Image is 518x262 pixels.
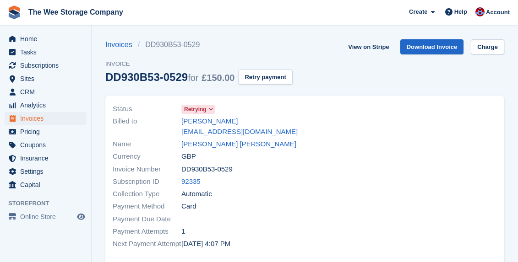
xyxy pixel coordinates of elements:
[105,39,138,50] a: Invoices
[76,211,87,222] a: Preview store
[8,199,91,208] span: Storefront
[5,139,87,151] a: menu
[181,226,185,237] span: 1
[113,226,181,237] span: Payment Attempts
[105,59,293,69] span: Invoice
[113,201,181,212] span: Payment Method
[5,152,87,165] a: menu
[20,86,75,98] span: CRM
[20,46,75,59] span: Tasks
[184,105,207,113] span: Retrying
[20,178,75,191] span: Capital
[202,73,234,83] span: £150.00
[5,46,87,59] a: menu
[5,72,87,85] a: menu
[181,151,196,162] span: GBP
[5,86,87,98] a: menu
[5,125,87,138] a: menu
[5,112,87,125] a: menu
[471,39,504,54] a: Charge
[20,125,75,138] span: Pricing
[181,139,296,150] a: [PERSON_NAME] [PERSON_NAME]
[20,112,75,125] span: Invoices
[181,201,196,212] span: Card
[113,164,181,175] span: Invoice Number
[188,73,198,83] span: for
[5,178,87,191] a: menu
[20,165,75,178] span: Settings
[238,70,292,85] button: Retry payment
[409,7,427,16] span: Create
[113,214,181,225] span: Payment Due Date
[5,99,87,112] a: menu
[113,139,181,150] span: Name
[475,7,485,16] img: Scott Ritchie
[181,164,233,175] span: DD930B53-0529
[20,210,75,223] span: Online Store
[113,116,181,137] span: Billed to
[5,165,87,178] a: menu
[113,151,181,162] span: Currency
[105,39,293,50] nav: breadcrumbs
[454,7,467,16] span: Help
[181,176,201,187] a: 92335
[7,5,21,19] img: stora-icon-8386f47178a22dfd0bd8f6a31ec36ba5ce8667c1dd55bd0f319d3a0aa187defe.svg
[113,189,181,199] span: Collection Type
[113,104,181,114] span: Status
[105,71,234,83] div: DD930B53-0529
[344,39,393,54] a: View on Stripe
[20,32,75,45] span: Home
[181,189,212,199] span: Automatic
[486,8,510,17] span: Account
[20,59,75,72] span: Subscriptions
[181,116,300,137] a: [PERSON_NAME][EMAIL_ADDRESS][DOMAIN_NAME]
[181,104,215,114] a: Retrying
[20,152,75,165] span: Insurance
[5,32,87,45] a: menu
[20,72,75,85] span: Sites
[20,99,75,112] span: Analytics
[113,176,181,187] span: Subscription ID
[25,5,127,20] a: The Wee Storage Company
[113,239,181,249] span: Next Payment Attempt
[5,210,87,223] a: menu
[181,239,230,249] time: 2025-09-27 15:07:08 UTC
[20,139,75,151] span: Coupons
[400,39,464,54] a: Download Invoice
[5,59,87,72] a: menu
